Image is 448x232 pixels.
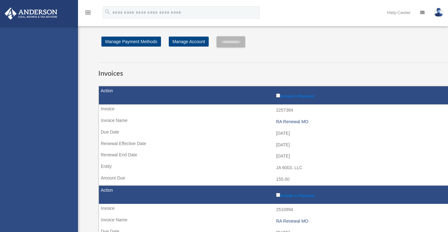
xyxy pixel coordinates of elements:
a: menu [84,11,92,16]
input: Include in Payment [276,93,280,98]
a: Manage Account [169,37,209,47]
img: User Pic [434,8,443,17]
i: search [104,8,111,15]
img: Anderson Advisors Platinum Portal [3,8,59,20]
a: Manage Payment Methods [101,37,161,47]
input: Include in Payment [276,193,280,197]
i: menu [84,9,92,16]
